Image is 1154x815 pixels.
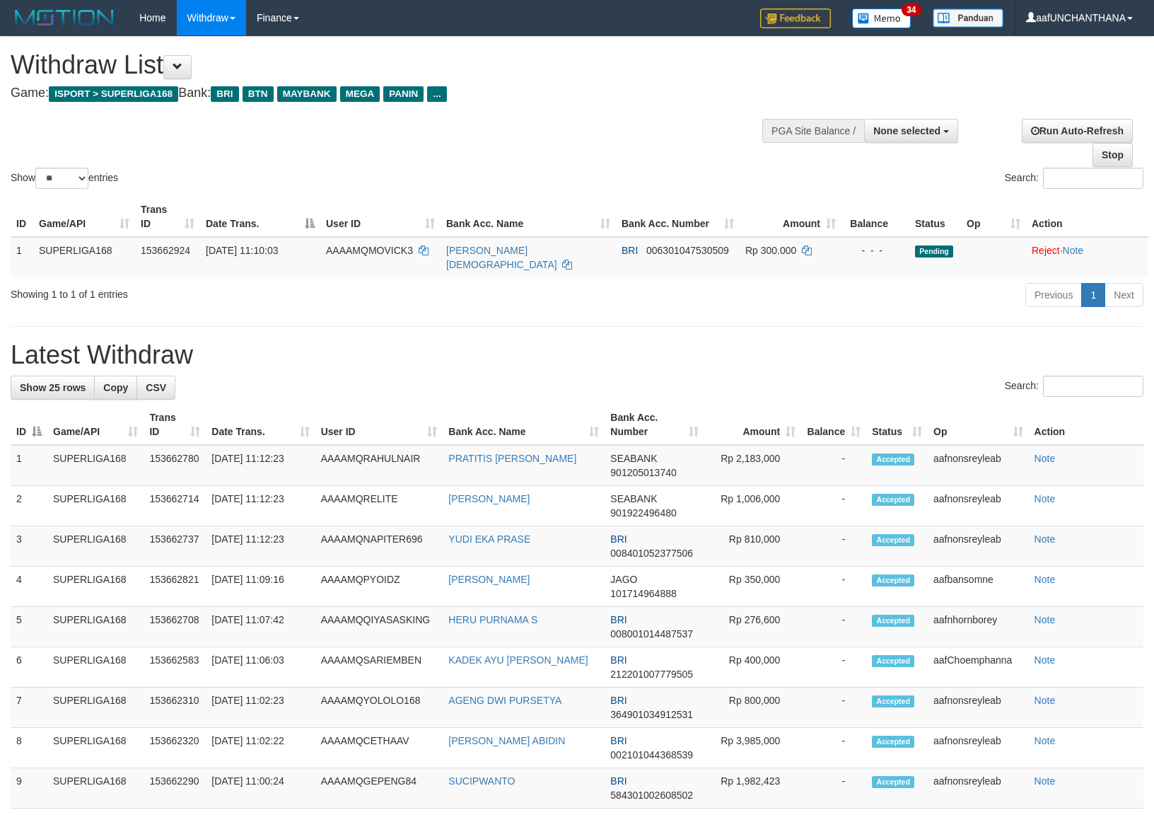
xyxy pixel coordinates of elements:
div: PGA Site Balance / [762,119,864,143]
a: Note [1034,533,1056,545]
span: Accepted [872,776,914,788]
td: - [801,445,866,486]
img: Feedback.jpg [760,8,831,28]
span: Copy 212201007779505 to clipboard [610,669,693,680]
td: SUPERLIGA168 [47,567,144,607]
td: Rp 350,000 [704,567,801,607]
td: 153662310 [144,688,206,728]
a: Show 25 rows [11,376,95,400]
span: SEABANK [610,493,657,504]
td: 1 [11,445,47,486]
span: AAAAMQMOVICK3 [326,245,413,256]
span: BTN [243,86,274,102]
td: Rp 1,006,000 [704,486,801,526]
td: - [801,486,866,526]
td: 3 [11,526,47,567]
h1: Withdraw List [11,51,755,79]
th: Bank Acc. Number: activate to sort column ascending [605,405,704,445]
td: Rp 3,985,000 [704,728,801,768]
span: Accepted [872,736,914,748]
input: Search: [1043,376,1143,397]
td: aafnonsreyleab [928,486,1029,526]
a: Run Auto-Refresh [1022,119,1133,143]
th: ID [11,197,33,237]
td: [DATE] 11:12:23 [206,486,315,526]
a: Note [1034,695,1056,706]
span: Show 25 rows [20,382,86,393]
td: Rp 276,600 [704,607,801,647]
a: AGENG DWI PURSETYA [448,695,561,706]
span: Accepted [872,695,914,707]
span: [DATE] 11:10:03 [206,245,278,256]
span: BRI [610,695,626,706]
td: 153662780 [144,445,206,486]
a: Note [1034,775,1056,787]
span: BRI [211,86,238,102]
th: Balance: activate to sort column ascending [801,405,866,445]
a: Note [1034,574,1056,585]
span: 153662924 [141,245,190,256]
span: Accepted [872,453,914,466]
a: CSV [136,376,175,400]
th: Amount: activate to sort column ascending [704,405,801,445]
span: Copy 101714964888 to clipboard [610,588,676,599]
th: Op: activate to sort column ascending [961,197,1026,237]
td: aafnonsreyleab [928,688,1029,728]
td: Rp 1,982,423 [704,768,801,809]
div: Showing 1 to 1 of 1 entries [11,282,470,301]
td: SUPERLIGA168 [47,728,144,768]
a: Previous [1025,283,1082,307]
td: aafnonsreyleab [928,445,1029,486]
span: BRI [622,245,638,256]
td: 153662821 [144,567,206,607]
td: 7 [11,688,47,728]
td: 5 [11,607,47,647]
span: Copy [103,382,128,393]
td: [DATE] 11:12:23 [206,445,315,486]
th: Action [1029,405,1143,445]
img: panduan.png [933,8,1003,28]
span: Accepted [872,574,914,586]
td: SUPERLIGA168 [47,688,144,728]
span: JAGO [610,574,637,585]
span: BRI [610,614,626,625]
a: Reject [1032,245,1060,256]
a: Note [1034,453,1056,464]
td: 153662583 [144,647,206,688]
th: Action [1026,197,1148,237]
a: 1 [1081,283,1105,307]
td: AAAAMQSARIEMBEN [315,647,443,688]
td: AAAAMQPYOIDZ [315,567,443,607]
td: - [801,688,866,728]
td: - [801,526,866,567]
input: Search: [1043,168,1143,189]
td: SUPERLIGA168 [47,486,144,526]
td: 6 [11,647,47,688]
td: 2 [11,486,47,526]
td: aafnonsreyleab [928,768,1029,809]
span: MAYBANK [277,86,337,102]
span: ISPORT > SUPERLIGA168 [49,86,178,102]
th: Op: activate to sort column ascending [928,405,1029,445]
td: AAAAMQCETHAAV [315,728,443,768]
td: [DATE] 11:12:23 [206,526,315,567]
h4: Game: Bank: [11,86,755,100]
td: AAAAMQQIYASASKING [315,607,443,647]
td: SUPERLIGA168 [33,237,135,277]
span: Rp 300.000 [745,245,796,256]
td: 4 [11,567,47,607]
button: None selected [864,119,958,143]
span: Copy 008001014487537 to clipboard [610,628,693,640]
a: Next [1105,283,1143,307]
td: aafnonsreyleab [928,728,1029,768]
td: 1 [11,237,33,277]
td: [DATE] 11:07:42 [206,607,315,647]
a: KADEK AYU [PERSON_NAME] [448,654,588,666]
span: Copy 008401052377506 to clipboard [610,548,693,559]
th: Status [909,197,961,237]
th: User ID: activate to sort column ascending [320,197,441,237]
th: Game/API: activate to sort column ascending [33,197,135,237]
a: Copy [94,376,137,400]
td: Rp 810,000 [704,526,801,567]
th: Balance [841,197,909,237]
